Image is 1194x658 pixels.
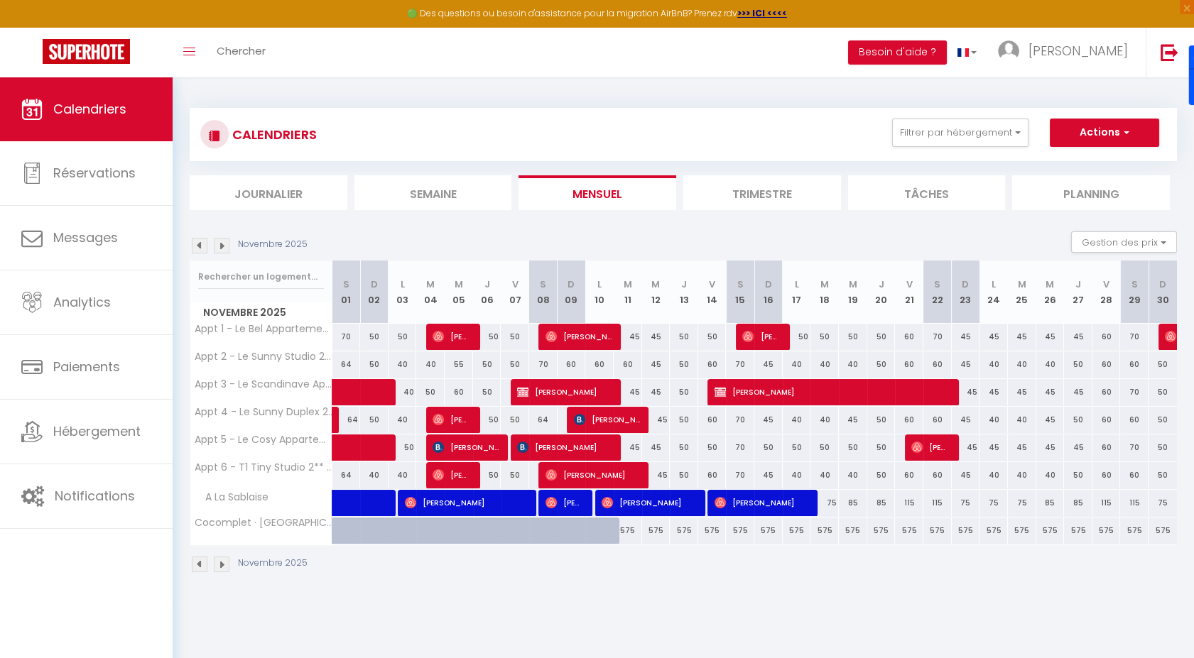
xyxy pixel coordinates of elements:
[192,324,335,334] span: Appt 1 - Le Bel Appartement T2 3*** – 4 pers.
[867,351,896,378] div: 50
[360,407,389,433] div: 50
[1092,351,1121,378] div: 60
[911,434,949,461] span: [PERSON_NAME]
[354,175,512,210] li: Semaine
[501,462,529,488] div: 50
[229,119,317,150] h3: CALENDRIERS
[642,351,671,378] div: 45
[642,324,671,350] div: 45
[979,407,1008,433] div: 40
[681,278,687,291] abbr: J
[895,407,923,433] div: 60
[1149,407,1177,433] div: 50
[783,261,811,324] th: 17
[848,40,947,65] button: Besoin d'aide ?
[810,517,839,544] div: 575
[737,7,787,19] a: >>> ICI <<<<
[416,351,445,378] div: 40
[1064,462,1092,488] div: 50
[1120,379,1149,405] div: 70
[529,261,558,324] th: 08
[433,461,470,488] span: [PERSON_NAME]
[1008,462,1036,488] div: 40
[979,517,1008,544] div: 575
[923,407,952,433] div: 60
[1120,490,1149,516] div: 115
[765,278,772,291] abbr: D
[371,278,378,291] abbr: D
[473,261,501,324] th: 06
[192,434,335,445] span: Appt 5 - Le Cosy Appartement T2 2** – 4 pers.
[473,462,501,488] div: 50
[754,351,783,378] div: 45
[754,434,783,461] div: 50
[906,278,913,291] abbr: V
[923,261,952,324] th: 22
[726,261,754,324] th: 15
[614,324,642,350] div: 45
[517,378,612,405] span: [PERSON_NAME]
[698,324,727,350] div: 50
[332,407,361,433] div: 64
[473,324,501,350] div: 50
[651,278,660,291] abbr: M
[810,490,839,516] div: 75
[642,462,671,488] div: 45
[923,324,952,350] div: 70
[360,462,389,488] div: 40
[895,261,923,324] th: 21
[192,351,335,362] span: Appt 2 - Le Sunny Studio 2** – 2 pers
[1120,434,1149,461] div: 70
[192,490,272,505] span: A La Sablaise
[1036,351,1065,378] div: 40
[670,517,698,544] div: 575
[389,407,417,433] div: 40
[53,358,120,375] span: Paiements
[1092,434,1121,461] div: 60
[614,351,642,378] div: 60
[389,462,417,488] div: 40
[1064,324,1092,350] div: 45
[529,407,558,433] div: 64
[952,462,980,488] div: 45
[1092,407,1121,433] div: 60
[1092,379,1121,405] div: 60
[670,261,698,324] th: 13
[1149,261,1177,324] th: 30
[1036,261,1065,324] th: 26
[923,517,952,544] div: 575
[1064,434,1092,461] div: 45
[1149,351,1177,378] div: 50
[1092,324,1121,350] div: 60
[501,407,529,433] div: 50
[192,462,335,473] span: Appt 6 - T1 Tiny Studio 2** – 2 pers.
[53,100,126,118] span: Calendriers
[698,517,727,544] div: 575
[783,462,811,488] div: 40
[198,264,324,290] input: Rechercher un logement...
[892,119,1029,147] button: Filtrer par hébergement
[1064,379,1092,405] div: 45
[1149,379,1177,405] div: 50
[1064,407,1092,433] div: 50
[389,351,417,378] div: 40
[642,434,671,461] div: 45
[1092,490,1121,516] div: 115
[839,261,867,324] th: 19
[754,407,783,433] div: 45
[783,324,811,350] div: 50
[1120,517,1149,544] div: 575
[867,434,896,461] div: 50
[1131,278,1138,291] abbr: S
[1008,261,1036,324] th: 25
[55,487,135,505] span: Notifications
[1008,434,1036,461] div: 45
[783,351,811,378] div: 40
[540,278,546,291] abbr: S
[934,278,940,291] abbr: S
[698,407,727,433] div: 60
[546,323,612,350] span: [PERSON_NAME]
[484,278,490,291] abbr: J
[433,323,470,350] span: [PERSON_NAME]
